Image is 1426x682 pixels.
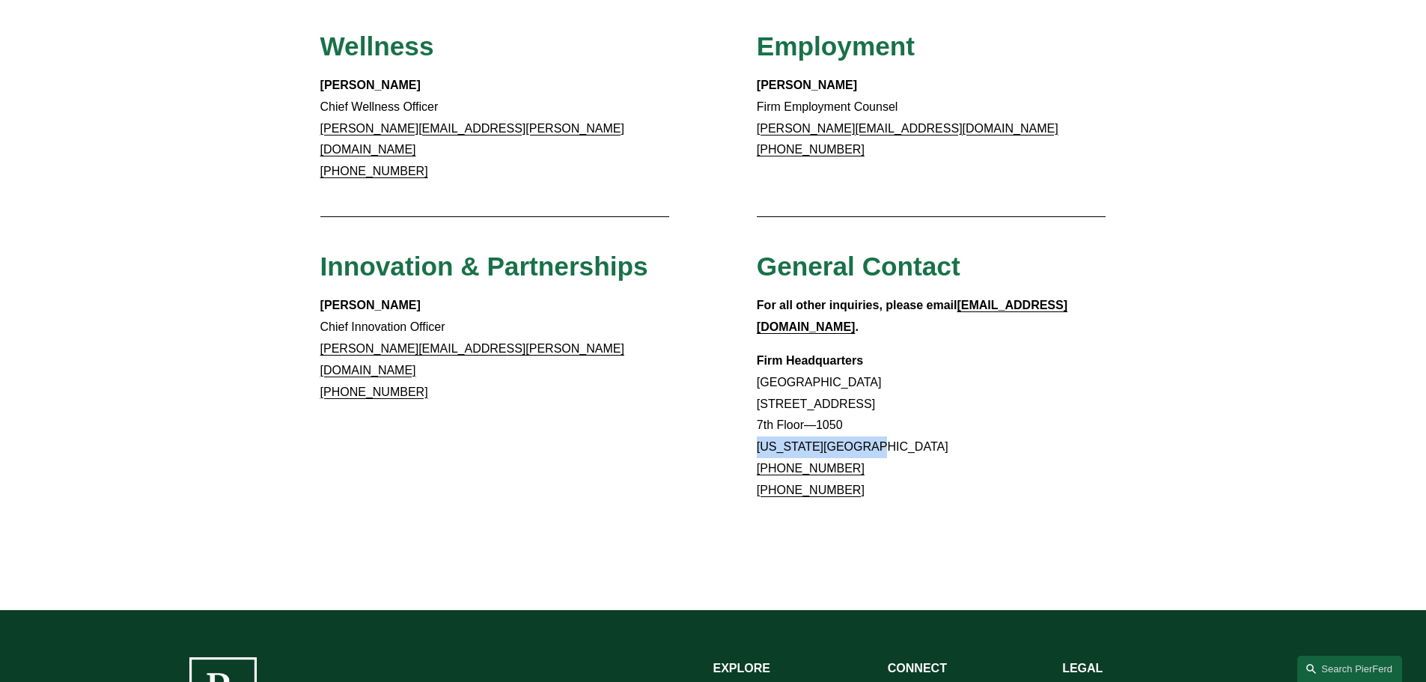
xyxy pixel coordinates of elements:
[757,122,1058,135] a: [PERSON_NAME][EMAIL_ADDRESS][DOMAIN_NAME]
[757,252,960,281] span: General Contact
[757,350,1106,502] p: [GEOGRAPHIC_DATA] [STREET_ADDRESS] 7th Floor—1050 [US_STATE][GEOGRAPHIC_DATA]
[757,143,865,156] a: [PHONE_NUMBER]
[713,662,770,675] strong: EXPLORE
[320,79,421,91] strong: [PERSON_NAME]
[320,122,624,156] a: [PERSON_NAME][EMAIL_ADDRESS][PERSON_NAME][DOMAIN_NAME]
[320,386,428,398] a: [PHONE_NUMBER]
[320,252,648,281] span: Innovation & Partnerships
[1297,656,1402,682] a: Search this site
[757,79,857,91] strong: [PERSON_NAME]
[320,75,670,183] p: Chief Wellness Officer
[1062,662,1103,675] strong: LEGAL
[320,342,624,377] a: [PERSON_NAME][EMAIL_ADDRESS][PERSON_NAME][DOMAIN_NAME]
[320,31,434,61] span: Wellness
[757,462,865,475] a: [PHONE_NUMBER]
[757,31,915,61] span: Employment
[320,165,428,177] a: [PHONE_NUMBER]
[757,484,865,496] a: [PHONE_NUMBER]
[757,75,1106,161] p: Firm Employment Counsel
[320,299,421,311] strong: [PERSON_NAME]
[855,320,858,333] strong: .
[888,662,947,675] strong: CONNECT
[320,295,670,403] p: Chief Innovation Officer
[757,354,863,367] strong: Firm Headquarters
[757,299,957,311] strong: For all other inquiries, please email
